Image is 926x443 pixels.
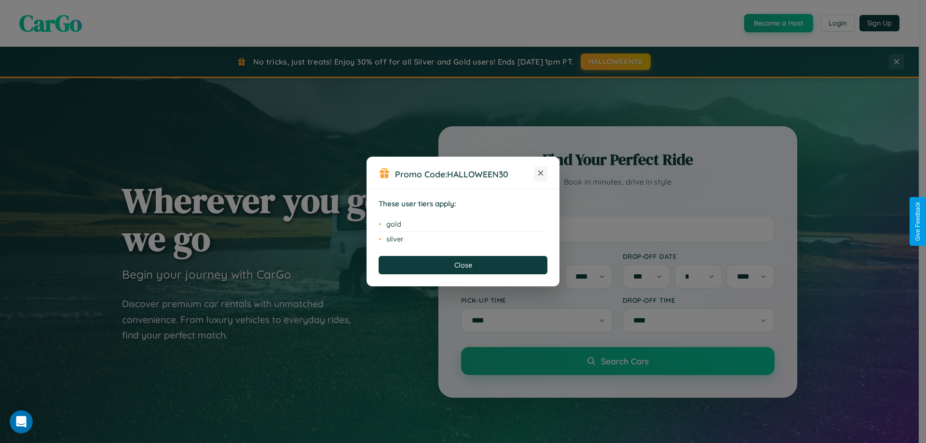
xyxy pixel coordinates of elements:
[379,256,547,274] button: Close
[447,169,508,179] b: HALLOWEEN30
[914,202,921,241] div: Give Feedback
[379,232,547,246] li: silver
[395,169,534,179] h3: Promo Code:
[10,410,33,433] iframe: Intercom live chat
[379,217,547,232] li: gold
[379,199,456,208] strong: These user tiers apply:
